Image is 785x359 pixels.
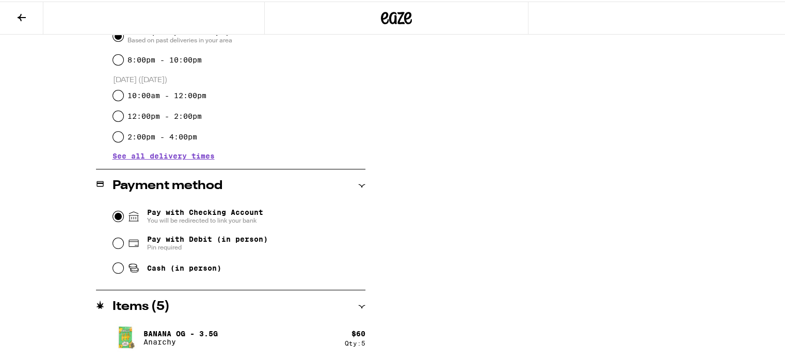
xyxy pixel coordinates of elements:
span: Hi. Need any help? [6,7,74,15]
p: Anarchy [143,336,218,345]
label: 12:00pm - 2:00pm [127,111,202,119]
button: See all delivery times [113,151,215,158]
p: [DATE] ([DATE]) [113,74,365,84]
p: Banana OG - 3.5g [143,328,218,336]
span: Pay with Debit (in person) [147,233,268,242]
label: 10:00am - 12:00pm [127,90,206,98]
label: 8:00pm - 10:00pm [127,54,202,63]
div: $ 60 [351,328,365,336]
label: 2:00pm - 4:00pm [127,131,197,139]
span: ASAP (8:06pm - 8:59pm) [127,26,232,43]
span: Pin required [147,242,268,250]
h2: Payment method [113,178,222,191]
span: Cash (in person) [147,262,221,271]
span: You will be redirected to link your bank [147,215,263,223]
img: Banana OG - 3.5g [113,322,141,351]
div: Qty: 5 [345,338,365,345]
h2: Items ( 5 ) [113,299,170,311]
span: Pay with Checking Account [147,207,263,223]
span: Based on past deliveries in your area [127,35,232,43]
